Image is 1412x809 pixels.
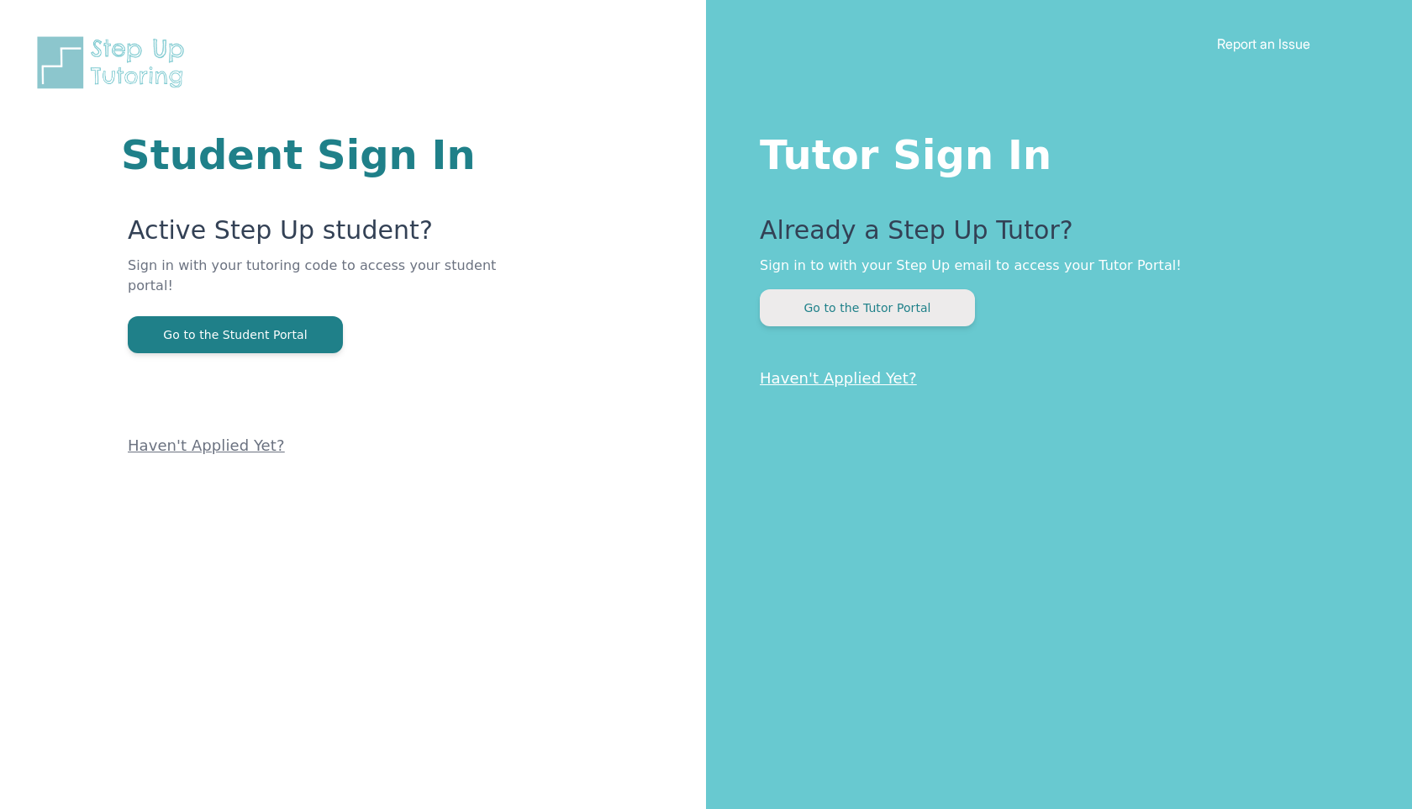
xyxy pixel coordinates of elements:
[760,215,1345,256] p: Already a Step Up Tutor?
[128,436,285,454] a: Haven't Applied Yet?
[121,135,504,175] h1: Student Sign In
[760,256,1345,276] p: Sign in to with your Step Up email to access your Tutor Portal!
[760,128,1345,175] h1: Tutor Sign In
[128,256,504,316] p: Sign in with your tutoring code to access your student portal!
[128,326,343,342] a: Go to the Student Portal
[760,289,975,326] button: Go to the Tutor Portal
[760,369,917,387] a: Haven't Applied Yet?
[1217,35,1310,52] a: Report an Issue
[128,316,343,353] button: Go to the Student Portal
[34,34,195,92] img: Step Up Tutoring horizontal logo
[760,299,975,315] a: Go to the Tutor Portal
[128,215,504,256] p: Active Step Up student?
